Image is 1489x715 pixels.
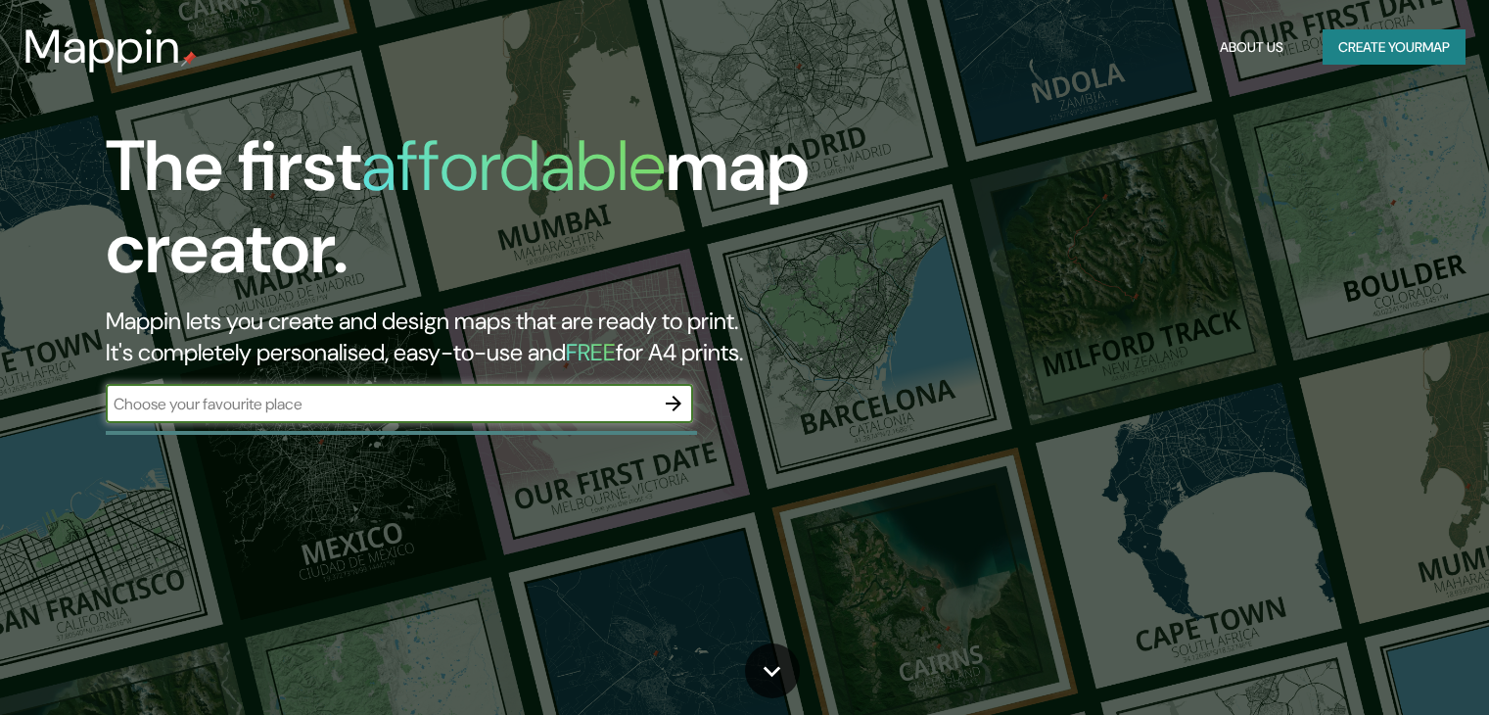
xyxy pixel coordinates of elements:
button: About Us [1212,29,1291,66]
h2: Mappin lets you create and design maps that are ready to print. It's completely personalised, eas... [106,306,851,368]
button: Create yourmap [1323,29,1466,66]
h3: Mappin [23,20,181,74]
h5: FREE [566,337,616,367]
h1: The first map creator. [106,125,851,306]
img: mappin-pin [181,51,197,67]
h1: affordable [361,120,666,212]
input: Choose your favourite place [106,393,654,415]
